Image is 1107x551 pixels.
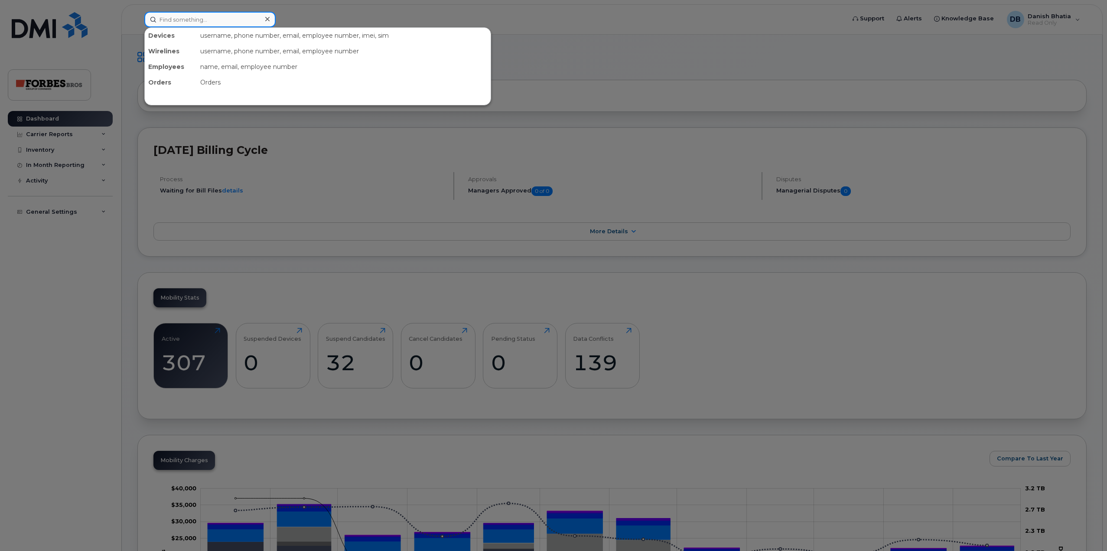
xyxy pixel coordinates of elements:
div: username, phone number, email, employee number, imei, sim [197,28,491,43]
div: Orders [197,75,491,90]
div: Orders [145,75,197,90]
div: Wirelines [145,43,197,59]
div: username, phone number, email, employee number [197,43,491,59]
div: name, email, employee number [197,59,491,75]
div: Employees [145,59,197,75]
div: Devices [145,28,197,43]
